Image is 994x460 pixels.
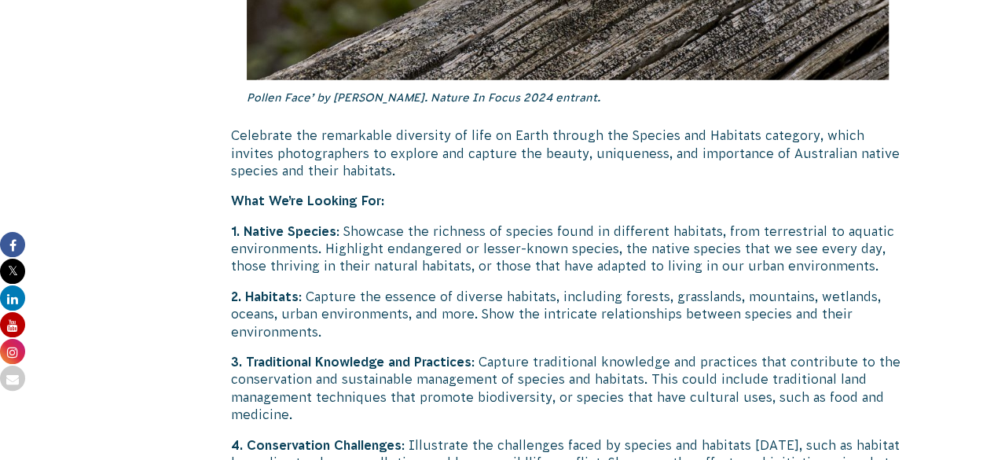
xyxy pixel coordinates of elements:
strong: 1. Native Species [231,224,336,238]
p: : Showcase the richness of species found in different habitats, from terrestrial to aquatic envir... [231,223,905,275]
strong: 4. Conservation Challenges [231,438,402,452]
p: : Capture traditional knowledge and practices that contribute to the conservation and sustainable... [231,353,905,424]
strong: 2. Habitats [231,289,299,304]
strong: What We’re Looking For: [231,193,384,208]
em: Pollen Face’ by [PERSON_NAME]. Nature In Focus 2024 entrant. [247,91,600,104]
p: : Capture the essence of diverse habitats, including forests, grasslands, mountains, wetlands, oc... [231,288,905,340]
strong: 3. Traditional Knowledge and Practices [231,355,471,369]
p: Celebrate the remarkable diversity of life on Earth through the Species and Habitats category, wh... [231,127,905,179]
